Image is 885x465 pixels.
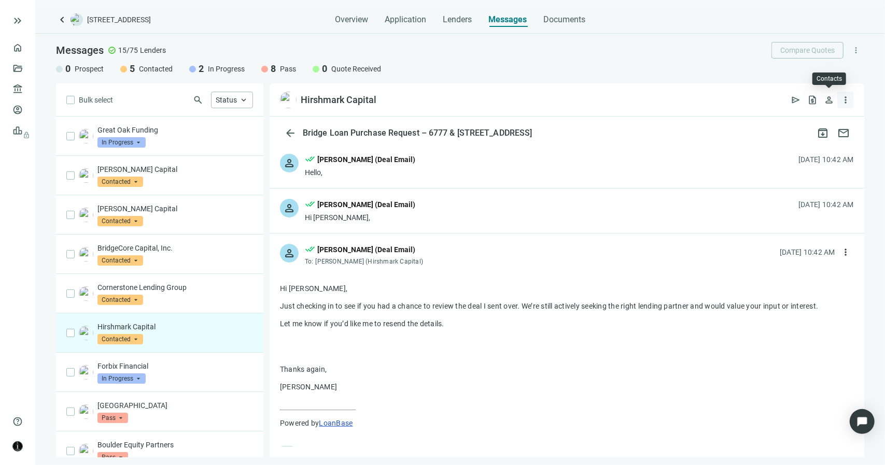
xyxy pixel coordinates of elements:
span: Overview [335,14,368,25]
span: 8 [271,63,276,75]
p: Great Oak Funding [97,125,253,135]
button: person [821,92,837,108]
span: Lenders [140,45,166,55]
button: archive [812,123,833,143]
button: more_vert [837,244,854,260]
img: 9c74dd18-5a3a-48e1-bbf5-cac8b8b48b2c [79,365,93,380]
img: 050ecbbc-33a4-4638-ad42-49e587a38b20 [79,208,93,222]
span: check_circle [108,46,116,54]
span: Quote Received [331,64,381,74]
span: Messages [488,14,527,24]
span: send [791,95,801,105]
span: In Progress [208,64,245,74]
img: avatar [13,442,22,451]
span: done_all [305,244,315,257]
img: 32cdc52a-3c6c-4829-b3d7-5d0056609313 [79,444,93,458]
div: [PERSON_NAME] (Deal Email) [317,199,415,210]
p: Boulder Equity Partners [97,440,253,450]
img: dd249fc7-76a6-4cae-b2cd-c35e51eca931 [79,168,93,183]
button: keyboard_double_arrow_right [11,14,24,27]
div: Hi [PERSON_NAME], [305,212,415,223]
img: f7376bd6-e60a-4bd7-9600-3b7602b9394d [280,92,297,108]
span: 5 [130,63,135,75]
div: Contacts [817,75,842,83]
div: Open Intercom Messenger [850,409,875,434]
span: more_horiz [280,446,294,453]
div: [DATE] 10:42 AM [798,154,854,165]
span: done_all [305,199,315,212]
img: f3f17009-5499-4fdb-ae24-b4f85919d8eb [79,286,93,301]
span: mail [837,127,850,139]
p: [GEOGRAPHIC_DATA] [97,400,253,411]
span: Pass [280,64,296,74]
span: [STREET_ADDRESS] [87,14,151,25]
button: more_vert [837,92,854,108]
span: archive [817,127,829,139]
img: 451737a4-de60-4545-8eef-197bd662edbd [79,404,93,419]
span: help [12,416,23,427]
button: send [788,92,804,108]
span: Application [385,14,426,25]
div: Bridge Loan Purchase Request – 6777 & [STREET_ADDRESS] [301,128,534,138]
p: [PERSON_NAME] Capital [97,164,253,175]
p: [PERSON_NAME] Capital [97,204,253,214]
span: Contacted [97,295,143,305]
span: keyboard_arrow_up [239,95,248,105]
div: To: [305,257,426,266]
button: more_vert [848,42,864,59]
img: deal-logo [71,13,83,26]
a: keyboard_arrow_left [56,13,68,26]
button: Compare Quotes [771,42,844,59]
img: 0f321862-159d-46e3-bae8-7e7df4a1b3f4 [79,129,93,143]
span: Documents [543,14,585,25]
button: mail [833,123,854,143]
span: arrow_back [284,127,297,139]
span: 0 [65,63,71,75]
span: Contacted [97,334,143,344]
img: f7376bd6-e60a-4bd7-9600-3b7602b9394d [79,326,93,340]
span: [PERSON_NAME] (Hirshmark Capital) [316,258,424,265]
div: [DATE] 10:42 AM [780,246,835,258]
button: request_quote [804,92,821,108]
div: Hirshmark Capital [301,94,376,106]
p: BridgeCore Capital, Inc. [97,243,253,253]
p: Hirshmark Capital [97,322,253,332]
span: 2 [199,63,204,75]
span: more_vert [840,95,851,105]
span: In Progress [97,137,146,148]
span: 15/75 [118,45,138,55]
p: Forbix Financial [97,361,253,371]
span: done_all [305,154,315,167]
span: person [824,95,834,105]
span: more_vert [840,247,851,257]
button: arrow_back [280,123,301,143]
div: [DATE] 10:42 AM [798,199,854,210]
span: Bulk select [79,94,113,106]
span: 0 [322,63,327,75]
span: Contacted [139,64,173,74]
span: person [283,247,296,259]
span: search [193,95,203,105]
span: Contacted [97,255,143,266]
span: Lenders [443,14,472,25]
span: Contacted [97,177,143,187]
span: Pass [97,413,128,423]
div: Hello, [305,167,415,178]
p: Cornerstone Lending Group [97,282,253,293]
span: In Progress [97,373,146,384]
span: request_quote [807,95,818,105]
div: [PERSON_NAME] (Deal Email) [317,154,415,165]
span: person [283,157,296,169]
span: Status [216,96,237,104]
img: eb64faf4-0be0-4fe3-85fc-7cac98c99eca [79,247,93,261]
span: Prospect [75,64,104,74]
span: person [283,202,296,214]
span: Pass [97,452,128,462]
div: [PERSON_NAME] (Deal Email) [317,244,415,255]
span: more_vert [851,46,861,55]
span: Contacted [97,216,143,226]
span: Messages [56,44,104,56]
